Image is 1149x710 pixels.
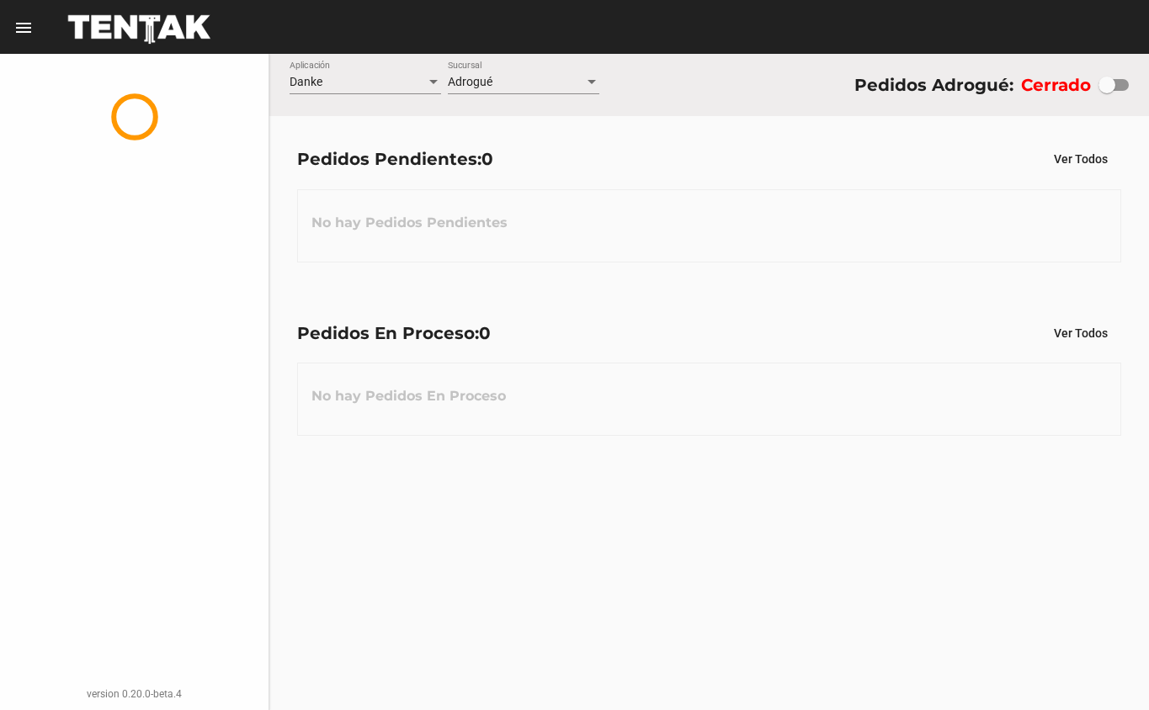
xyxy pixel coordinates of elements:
[1040,318,1121,348] button: Ver Todos
[298,371,519,421] h3: No hay Pedidos En Proceso
[290,75,322,88] span: Danke
[481,149,493,169] span: 0
[1040,144,1121,174] button: Ver Todos
[1054,152,1108,166] span: Ver Todos
[298,198,521,248] h3: No hay Pedidos Pendientes
[1054,326,1108,340] span: Ver Todos
[297,320,491,347] div: Pedidos En Proceso:
[13,686,255,702] div: version 0.20.0-beta.4
[479,323,491,343] span: 0
[13,18,34,38] mat-icon: menu
[854,72,1013,98] div: Pedidos Adrogué:
[448,75,492,88] span: Adrogué
[1021,72,1091,98] label: Cerrado
[297,146,493,172] div: Pedidos Pendientes:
